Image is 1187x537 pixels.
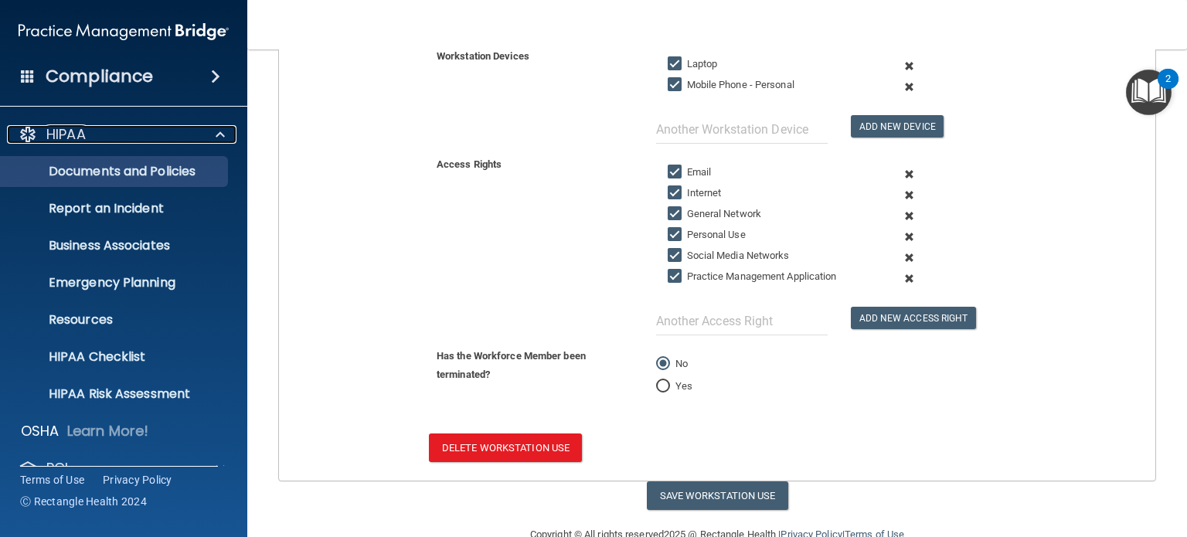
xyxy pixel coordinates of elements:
[851,115,944,138] button: Add New Device
[46,66,153,87] h4: Compliance
[668,184,722,202] label: Internet
[668,250,685,262] input: Social Media Networks
[10,312,221,328] p: Resources
[668,267,837,286] label: Practice Management Application
[10,349,221,365] p: HIPAA Checklist
[10,164,221,179] p: Documents and Policies
[437,50,529,62] b: Workstation Devices
[19,16,229,47] img: PMB logo
[19,459,225,478] a: PCI
[429,433,582,462] button: Delete Workstation Use
[19,125,225,144] a: HIPAA
[656,115,828,144] input: Another Workstation Device
[851,307,976,329] button: Add New Access Right
[668,55,718,73] label: Laptop
[656,307,828,335] input: Another Access Right
[656,355,688,373] label: No
[668,58,685,70] input: Laptop
[1126,70,1172,115] button: Open Resource Center, 2 new notifications
[668,205,762,223] label: General Network
[668,246,790,265] label: Social Media Networks
[46,459,68,478] p: PCI
[20,472,84,488] a: Terms of Use
[668,79,685,91] input: Mobile Phone - Personal
[668,270,685,283] input: Practice Management Application
[1165,79,1171,99] div: 2
[656,381,670,393] input: Yes
[437,158,502,170] b: Access Rights
[46,125,86,144] p: HIPAA
[668,229,685,241] input: Personal Use
[668,76,794,94] label: Mobile Phone - Personal
[10,238,221,253] p: Business Associates
[10,386,221,402] p: HIPAA Risk Assessment
[647,481,788,510] button: Save Workstation Use
[668,187,685,199] input: Internet
[656,359,670,370] input: No
[656,377,692,396] label: Yes
[10,201,221,216] p: Report an Incident
[668,163,712,182] label: Email
[20,494,147,509] span: Ⓒ Rectangle Health 2024
[668,166,685,178] input: Email
[67,422,149,440] p: Learn More!
[668,226,746,244] label: Personal Use
[437,350,586,380] b: Has the Workforce Member been terminated?
[103,472,172,488] a: Privacy Policy
[21,422,60,440] p: OSHA
[10,275,221,291] p: Emergency Planning
[668,208,685,220] input: General Network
